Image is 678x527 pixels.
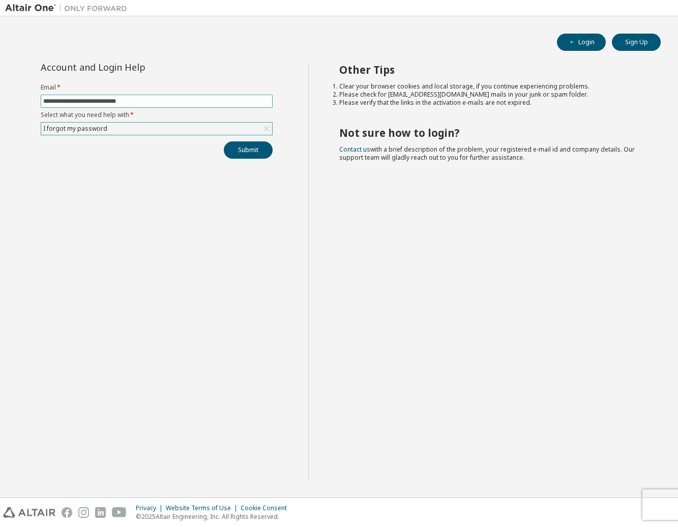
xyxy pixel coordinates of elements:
[62,507,72,518] img: facebook.svg
[42,123,109,134] div: I forgot my password
[339,63,642,76] h2: Other Tips
[339,99,642,107] li: Please verify that the links in the activation e-mails are not expired.
[5,3,132,13] img: Altair One
[41,111,273,119] label: Select what you need help with
[557,34,606,51] button: Login
[339,126,642,139] h2: Not sure how to login?
[339,145,370,154] a: Contact us
[136,512,293,521] p: © 2025 Altair Engineering, Inc. All Rights Reserved.
[612,34,661,51] button: Sign Up
[41,123,272,135] div: I forgot my password
[339,82,642,91] li: Clear your browser cookies and local storage, if you continue experiencing problems.
[95,507,106,518] img: linkedin.svg
[41,63,226,71] div: Account and Login Help
[241,504,293,512] div: Cookie Consent
[339,91,642,99] li: Please check for [EMAIL_ADDRESS][DOMAIN_NAME] mails in your junk or spam folder.
[136,504,166,512] div: Privacy
[78,507,89,518] img: instagram.svg
[339,145,635,162] span: with a brief description of the problem, your registered e-mail id and company details. Our suppo...
[41,83,273,92] label: Email
[224,141,273,159] button: Submit
[166,504,241,512] div: Website Terms of Use
[112,507,127,518] img: youtube.svg
[3,507,55,518] img: altair_logo.svg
